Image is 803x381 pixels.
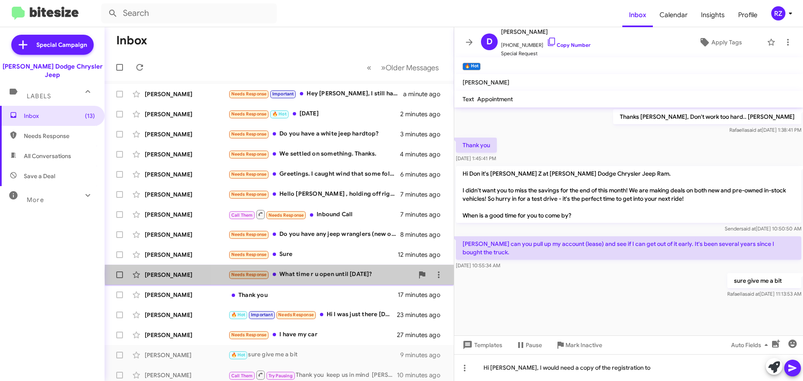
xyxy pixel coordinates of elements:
[272,111,286,117] span: 🔥 Hot
[386,63,439,72] span: Older Messages
[731,338,771,353] span: Auto Fields
[11,35,94,55] a: Special Campaign
[486,35,493,49] span: D
[228,209,400,220] div: Inbound Call
[456,236,801,260] p: [PERSON_NAME] can you pull up my account (lease) and see if I can get out of it early. It's been ...
[228,129,400,139] div: Do you have a white jeep hardtop?
[454,338,509,353] button: Templates
[501,49,591,58] span: Special Request
[145,291,228,299] div: [PERSON_NAME]
[145,251,228,259] div: [PERSON_NAME]
[231,252,267,257] span: Needs Response
[231,151,267,157] span: Needs Response
[771,6,785,20] div: RZ
[24,132,95,140] span: Needs Response
[145,210,228,219] div: [PERSON_NAME]
[269,212,304,218] span: Needs Response
[622,3,653,27] a: Inbox
[27,92,51,100] span: Labels
[145,331,228,339] div: [PERSON_NAME]
[745,291,760,297] span: said at
[231,232,267,237] span: Needs Response
[731,3,764,27] a: Profile
[501,27,591,37] span: [PERSON_NAME]
[24,152,71,160] span: All Conversations
[231,272,267,277] span: Needs Response
[694,3,731,27] a: Insights
[228,189,400,199] div: Hello [PERSON_NAME] , holding off right now . Thanks
[228,310,397,320] div: Hi I was just there [DATE]. Thank you
[145,90,228,98] div: [PERSON_NAME]
[400,210,447,219] div: 7 minutes ago
[454,354,803,381] div: Hi [PERSON_NAME], I would need a copy of the registration to
[677,35,763,50] button: Apply Tags
[27,196,44,204] span: More
[228,370,397,380] div: Thank you keep us in mind [PERSON_NAME]
[741,225,756,232] span: said at
[456,166,801,223] p: Hi Don it's [PERSON_NAME] Z at [PERSON_NAME] Dodge Chrysler Jeep Ram. I didn't want you to miss t...
[727,291,801,297] span: Rafaella [DATE] 11:13:53 AM
[231,332,267,338] span: Needs Response
[724,338,778,353] button: Auto Fields
[228,149,400,159] div: We settled on something. Thanks.
[729,127,801,133] span: Rafaella [DATE] 1:38:41 PM
[228,109,400,119] div: [DATE]
[477,95,513,103] span: Appointment
[231,192,267,197] span: Needs Response
[367,62,371,73] span: «
[400,230,447,239] div: 8 minutes ago
[456,262,500,268] span: [DATE] 10:55:34 AM
[565,338,602,353] span: Mark Inactive
[362,59,444,76] nav: Page navigation example
[145,311,228,319] div: [PERSON_NAME]
[228,350,400,360] div: sure give me a bit
[362,59,376,76] button: Previous
[456,138,497,153] p: Thank you
[231,312,246,317] span: 🔥 Hot
[36,41,87,49] span: Special Campaign
[398,291,447,299] div: 17 minutes ago
[403,90,447,98] div: a minute ago
[145,271,228,279] div: [PERSON_NAME]
[231,131,267,137] span: Needs Response
[463,63,481,70] small: 🔥 Hot
[400,190,447,199] div: 7 minutes ago
[764,6,794,20] button: RZ
[145,130,228,138] div: [PERSON_NAME]
[400,130,447,138] div: 3 minutes ago
[711,35,742,50] span: Apply Tags
[145,170,228,179] div: [PERSON_NAME]
[116,34,147,47] h1: Inbox
[526,338,542,353] span: Pause
[400,150,447,159] div: 4 minutes ago
[228,230,400,239] div: Do you have any jeep wranglers (new or used 1-2 years only) that are two doors with all of the sa...
[231,212,253,218] span: Call Them
[228,291,398,299] div: Thank you
[231,352,246,358] span: 🔥 Hot
[145,351,228,359] div: [PERSON_NAME]
[747,127,762,133] span: said at
[145,110,228,118] div: [PERSON_NAME]
[376,59,444,76] button: Next
[381,62,386,73] span: »
[463,79,509,86] span: [PERSON_NAME]
[398,251,447,259] div: 12 minutes ago
[461,338,502,353] span: Templates
[463,95,474,103] span: Text
[397,331,447,339] div: 27 minutes ago
[397,371,447,379] div: 10 minutes ago
[501,37,591,49] span: [PHONE_NUMBER]
[547,42,591,48] a: Copy Number
[269,373,293,378] span: Try Pausing
[24,112,95,120] span: Inbox
[231,91,267,97] span: Needs Response
[653,3,694,27] a: Calendar
[456,155,496,161] span: [DATE] 1:45:41 PM
[145,230,228,239] div: [PERSON_NAME]
[251,312,273,317] span: Important
[509,338,549,353] button: Pause
[231,111,267,117] span: Needs Response
[228,169,400,179] div: Greetings. I caught wind that some folks actually have equity in their leases. And I heard a comm...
